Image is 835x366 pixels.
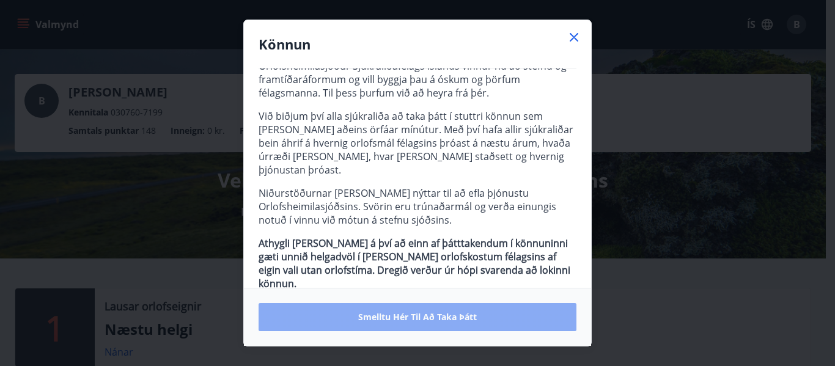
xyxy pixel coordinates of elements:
span: Smelltu hér til að taka þátt [358,311,477,323]
p: Niðurstöðurnar [PERSON_NAME] nýttar til að efla þjónustu Orlofsheimilasjóðsins. Svörin eru trúnað... [259,186,576,227]
p: Orlofsheimilasjóður Sjúkraliðafélags Íslands vinnur nú að stefnu og framtíðaráformum og vill bygg... [259,59,576,100]
strong: Athygli [PERSON_NAME] á því að einn af þátttakendum í könnuninni gæti unnið helgadvöl í [PERSON_N... [259,236,570,290]
button: Smelltu hér til að taka þátt [259,303,576,331]
h4: Könnun [259,35,576,53]
p: Við biðjum því alla sjúkraliða að taka þátt í stuttri könnun sem [PERSON_NAME] aðeins örfáar mínú... [259,109,576,177]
